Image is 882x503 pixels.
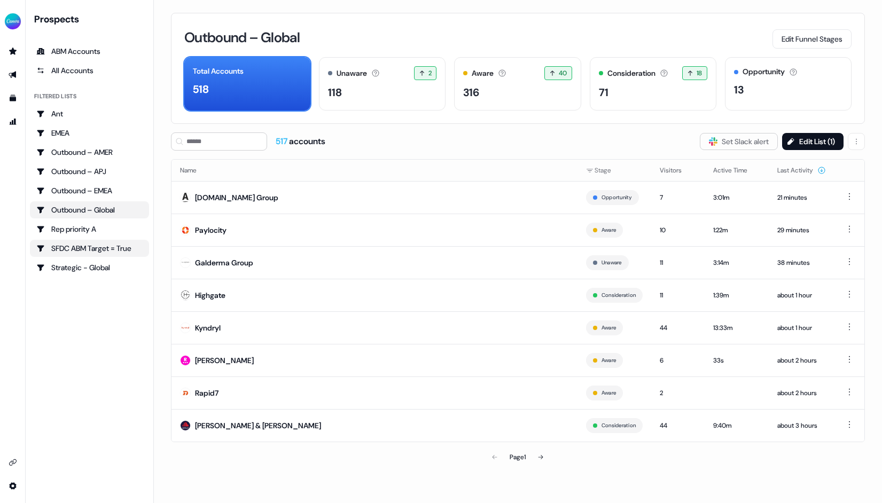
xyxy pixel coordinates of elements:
div: Outbound – AMER [36,147,143,158]
div: 11 [660,290,696,301]
div: 3:01m [713,192,760,203]
button: Set Slack alert [700,133,778,150]
div: Strategic - Global [36,262,143,273]
div: about 1 hour [777,290,826,301]
button: Unaware [602,258,622,268]
div: Ant [36,108,143,119]
th: Name [171,160,577,181]
a: Go to Outbound – APJ [30,163,149,180]
div: Outbound – EMEA [36,185,143,196]
a: Go to templates [4,90,21,107]
span: 2 [428,68,432,78]
button: Last Activity [777,161,826,180]
a: Go to SFDC ABM Target = True [30,240,149,257]
div: 29 minutes [777,225,826,235]
div: Consideration [607,68,655,79]
a: Go to Outbound – Global [30,201,149,218]
button: Aware [602,323,616,333]
button: Visitors [660,161,694,180]
div: 2 [660,388,696,398]
div: 1:22m [713,225,760,235]
button: Aware [602,388,616,398]
div: Aware [472,68,494,79]
div: 9:40m [713,420,760,431]
div: Galderma Group [195,257,253,268]
button: Edit List (1) [782,133,844,150]
a: Go to Strategic - Global [30,259,149,276]
span: 18 [697,68,703,78]
div: Rep priority A [36,224,143,234]
div: Prospects [34,13,149,26]
div: Outbound – Global [36,205,143,215]
div: [DOMAIN_NAME] Group [195,192,278,203]
div: 6 [660,355,696,366]
div: Paylocity [195,225,227,235]
div: SFDC ABM Target = True [36,243,143,254]
div: about 2 hours [777,355,826,366]
div: Unaware [337,68,367,79]
a: Go to outbound experience [4,66,21,83]
div: Page 1 [510,452,526,462]
a: Go to integrations [4,454,21,471]
div: 11 [660,257,696,268]
div: Filtered lists [34,92,76,101]
button: Consideration [602,290,636,300]
button: Aware [602,225,616,235]
a: Go to EMEA [30,124,149,142]
button: Aware [602,356,616,365]
div: [PERSON_NAME] [195,355,254,366]
a: Go to Ant [30,105,149,122]
h3: Outbound – Global [184,30,300,44]
div: 33s [713,355,760,366]
a: Go to prospects [4,43,21,60]
span: 517 [276,136,289,147]
div: 7 [660,192,696,203]
div: EMEA [36,128,143,138]
div: 518 [193,81,209,97]
div: Kyndryl [195,323,221,333]
div: Stage [586,165,643,176]
div: Highgate [195,290,225,301]
div: accounts [276,136,325,147]
a: Go to Rep priority A [30,221,149,238]
div: 316 [463,84,479,100]
button: Active Time [713,161,760,180]
a: Go to integrations [4,477,21,494]
div: 1:39m [713,290,760,301]
div: 38 minutes [777,257,826,268]
a: Go to Outbound – EMEA [30,182,149,199]
div: ABM Accounts [36,46,143,57]
div: about 3 hours [777,420,826,431]
div: 13:33m [713,323,760,333]
a: Go to Outbound – AMER [30,144,149,161]
a: All accounts [30,62,149,79]
div: 44 [660,323,696,333]
div: 118 [328,84,342,100]
div: about 1 hour [777,323,826,333]
div: 71 [599,84,608,100]
div: Rapid7 [195,388,218,398]
div: 3:14m [713,257,760,268]
div: Opportunity [743,66,785,77]
div: about 2 hours [777,388,826,398]
div: [PERSON_NAME] & [PERSON_NAME] [195,420,321,431]
div: Total Accounts [193,66,244,77]
span: 40 [559,68,567,78]
button: Opportunity [602,193,632,202]
div: 44 [660,420,696,431]
div: 10 [660,225,696,235]
div: All Accounts [36,65,143,76]
div: Outbound – APJ [36,166,143,177]
a: Go to attribution [4,113,21,130]
div: 21 minutes [777,192,826,203]
button: Edit Funnel Stages [772,29,852,49]
button: Consideration [602,421,636,430]
div: 13 [734,82,744,98]
a: ABM Accounts [30,43,149,60]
